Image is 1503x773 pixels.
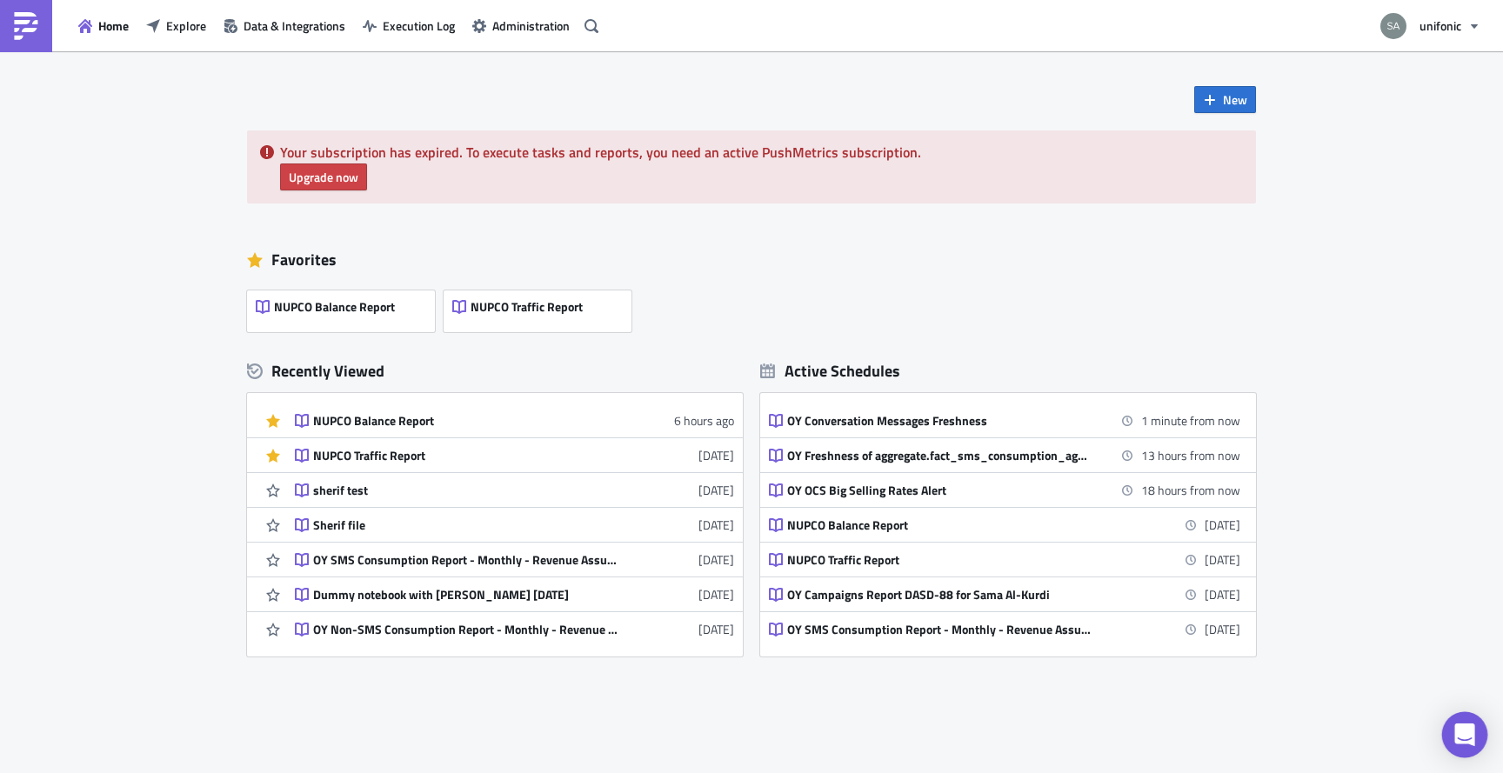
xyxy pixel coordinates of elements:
[787,622,1092,637] div: OY SMS Consumption Report - Monthly - Revenue Assurance
[295,403,734,437] a: NUPCO Balance Report6 hours ago
[787,448,1092,463] div: OY Freshness of aggregate.fact_sms_consumption_aggregate
[1223,90,1247,109] span: New
[769,438,1240,472] a: OY Freshness of aggregate.fact_sms_consumption_aggregate13 hours from now
[313,413,618,429] div: NUPCO Balance Report
[244,17,345,35] span: Data & Integrations
[787,517,1092,533] div: NUPCO Balance Report
[1370,7,1490,45] button: unifonic
[247,282,444,332] a: NUPCO Balance Report
[1141,481,1240,499] time: 2025-09-26 11:00
[295,438,734,472] a: NUPCO Traffic Report[DATE]
[492,17,570,35] span: Administration
[313,448,618,463] div: NUPCO Traffic Report
[471,299,583,315] span: NUPCO Traffic Report
[98,17,129,35] span: Home
[295,543,734,576] a: OY SMS Consumption Report - Monthly - Revenue Assurance[DATE]
[787,413,1092,429] div: OY Conversation Messages Freshness
[1205,550,1240,569] time: 2025-09-28 11:00
[1442,712,1488,758] div: Open Intercom Messenger
[1194,86,1256,113] button: New
[769,612,1240,646] a: OY SMS Consumption Report - Monthly - Revenue Assurance[DATE]
[769,508,1240,542] a: NUPCO Balance Report[DATE]
[313,587,618,603] div: Dummy notebook with [PERSON_NAME] [DATE]
[383,17,455,35] span: Execution Log
[215,12,354,39] button: Data & Integrations
[698,620,734,638] time: 2025-09-11T08:19:58Z
[313,622,618,637] div: OY Non-SMS Consumption Report - Monthly - Revenue Assurance
[1205,516,1240,534] time: 2025-09-28 11:00
[137,12,215,39] button: Explore
[289,168,358,186] span: Upgrade now
[769,473,1240,507] a: OY OCS Big Selling Rates Alert18 hours from now
[1379,11,1408,41] img: Avatar
[1205,585,1240,603] time: 2025-10-01 09:00
[12,12,40,40] img: PushMetrics
[313,483,618,498] div: sherif test
[769,543,1240,576] a: NUPCO Traffic Report[DATE]
[247,247,1256,273] div: Favorites
[280,163,367,190] button: Upgrade now
[1205,620,1240,638] time: 2025-10-01 13:00
[464,12,578,39] button: Administration
[698,446,734,464] time: 2025-09-24T12:34:46Z
[444,282,640,332] a: NUPCO Traffic Report
[698,481,734,499] time: 2025-09-12T06:17:01Z
[166,17,206,35] span: Explore
[787,587,1092,603] div: OY Campaigns Report DASD-88 for Sama Al-Kurdi
[674,411,734,430] time: 2025-09-25T06:44:32Z
[760,361,900,381] div: Active Schedules
[787,483,1092,498] div: OY OCS Big Selling Rates Alert
[247,358,743,384] div: Recently Viewed
[295,508,734,542] a: Sherif file[DATE]
[354,12,464,39] button: Execution Log
[295,473,734,507] a: sherif test[DATE]
[1419,17,1461,35] span: unifonic
[769,403,1240,437] a: OY Conversation Messages Freshness1 minute from now
[698,516,734,534] time: 2025-09-12T06:16:50Z
[295,577,734,611] a: Dummy notebook with [PERSON_NAME] [DATE][DATE]
[1141,446,1240,464] time: 2025-09-26 05:55
[295,612,734,646] a: OY Non-SMS Consumption Report - Monthly - Revenue Assurance[DATE]
[313,517,618,533] div: Sherif file
[70,12,137,39] button: Home
[698,550,734,569] time: 2025-09-11T08:21:41Z
[313,552,618,568] div: OY SMS Consumption Report - Monthly - Revenue Assurance
[787,552,1092,568] div: NUPCO Traffic Report
[1141,411,1240,430] time: 2025-09-25 17:15
[274,299,395,315] span: NUPCO Balance Report
[698,585,734,603] time: 2025-09-11T08:21:35Z
[769,577,1240,611] a: OY Campaigns Report DASD-88 for Sama Al-Kurdi[DATE]
[280,145,1243,159] h5: Your subscription has expired. To execute tasks and reports, you need an active PushMetrics subsc...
